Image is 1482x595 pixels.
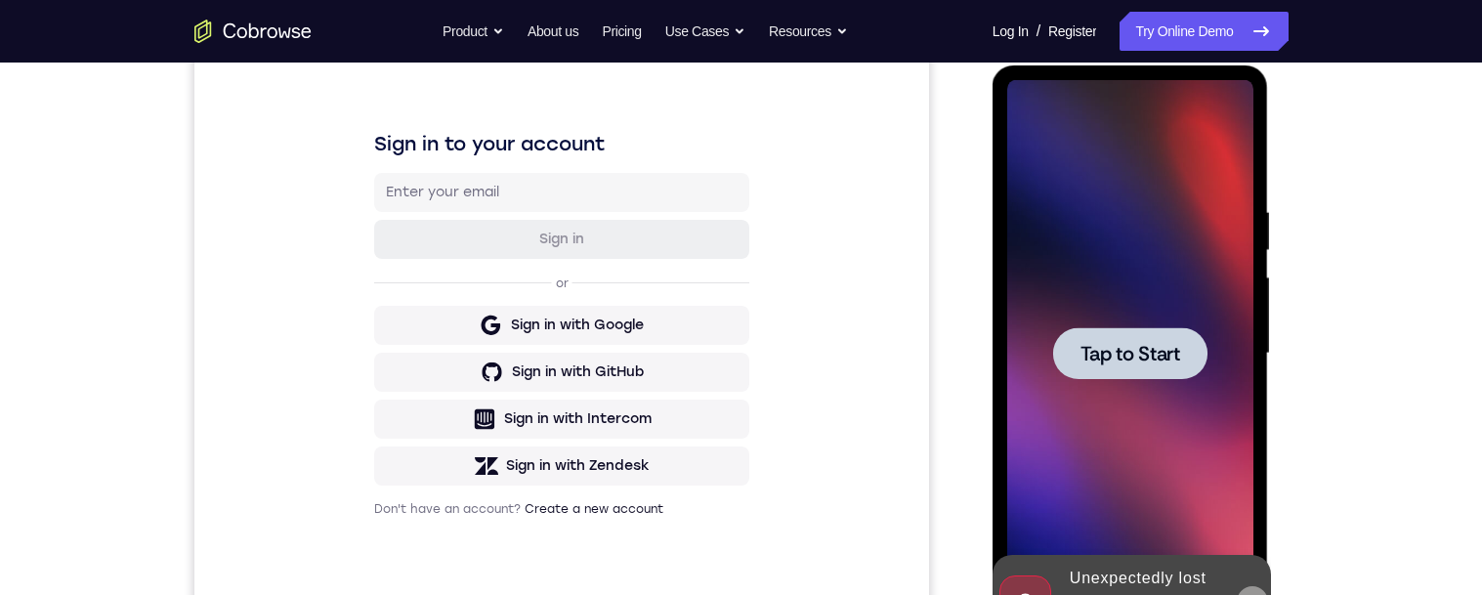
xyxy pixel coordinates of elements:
[1048,12,1096,51] a: Register
[443,12,504,51] button: Product
[194,20,312,43] a: Go to the home page
[1037,20,1040,43] span: /
[312,460,455,480] div: Sign in with Zendesk
[330,506,469,520] a: Create a new account
[310,413,457,433] div: Sign in with Intercom
[317,319,449,339] div: Sign in with Google
[69,493,240,579] div: Unexpectedly lost connection to device
[318,366,449,386] div: Sign in with GitHub
[358,279,378,295] p: or
[180,310,555,349] button: Sign in with Google
[88,278,188,298] span: Tap to Start
[993,12,1029,51] a: Log In
[180,404,555,443] button: Sign in with Intercom
[665,12,745,51] button: Use Cases
[528,12,578,51] a: About us
[1120,12,1288,51] a: Try Online Demo
[61,262,215,314] button: Tap to Start
[769,12,848,51] button: Resources
[180,450,555,489] button: Sign in with Zendesk
[180,357,555,396] button: Sign in with GitHub
[180,505,555,521] p: Don't have an account?
[602,12,641,51] a: Pricing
